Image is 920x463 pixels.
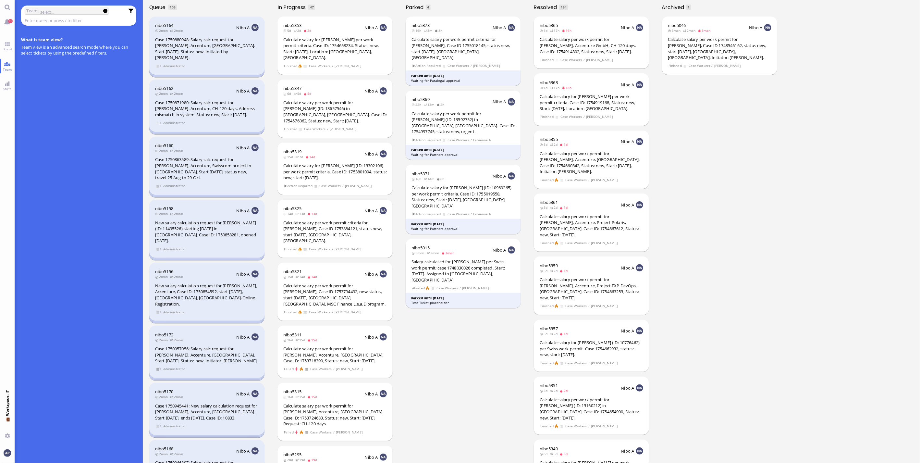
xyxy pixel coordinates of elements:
span: Nibo A [749,25,763,31]
a: nibo5168 [155,446,173,452]
span: nibo5371 [411,171,430,177]
span: Case Workers [309,63,331,69]
span: Nibo A [237,334,250,340]
div: Calculate salary per work permit for [PERSON_NAME], Case ID 1748546162, status new, start [DATE],... [668,36,771,60]
img: NA [380,150,387,157]
div: Calculate salary for [PERSON_NAME] (ID: 10969265) per work permit criteria. Case ID: 1755019558, ... [411,185,515,209]
span: [PERSON_NAME] [591,360,618,366]
img: NA [380,333,387,341]
div: Calculate salary for [PERSON_NAME] (ID: 10776462) per Swiss work permit. Case 1754662932, status:... [540,340,643,358]
span: Case Workers [447,137,469,143]
span: 2mon [170,28,185,33]
span: Finished [284,309,297,315]
span: Finished [668,63,682,69]
span: Finished [540,57,554,63]
span: 1 [688,5,690,9]
a: nibo5158 [155,206,173,211]
span: [PERSON_NAME] [335,309,362,315]
img: NA [636,201,643,208]
span: 16h [411,28,423,33]
span: Case Workers [319,183,341,189]
a: nibo5325 [283,206,301,211]
span: 7d [295,155,305,159]
span: nibo5359 [540,263,558,269]
h4: What is team view? [21,37,137,43]
span: Finished [540,360,554,366]
span: Case Workers [309,309,331,315]
span: 2d [550,332,560,336]
span: Resolved [534,4,559,11]
span: nibo5321 [283,269,301,274]
span: Nibo A [365,208,378,214]
span: Case Workers [565,303,587,309]
span: 2h [436,102,447,107]
input: select... [40,8,97,16]
span: [PERSON_NAME] [591,240,618,246]
span: Nibo A [621,25,634,31]
span: 5d [293,91,303,96]
span: 2mon [426,251,441,255]
a: nibo5311 [283,332,301,338]
span: Nibo A [621,202,634,208]
img: NA [508,98,515,105]
span: 5d [540,332,550,336]
span: 16h [562,28,574,33]
span: Nibo A [621,328,634,334]
span: Nibo A [365,25,378,31]
span: 2d [293,28,303,33]
span: Case Workers [304,126,326,132]
span: [PERSON_NAME] [330,126,357,132]
span: Nibo A [365,271,378,277]
span: 109 [170,5,176,9]
span: Case Workers [309,246,331,252]
span: 13d [295,211,307,216]
div: Calculate salary for [PERSON_NAME] per work permit criteria. Case ID: 1754658234, Status: new, St... [283,37,387,61]
span: nibo5295 [283,452,301,457]
span: / [342,183,344,189]
span: Nibo A [237,145,250,151]
div: Parked until [DATE] [411,147,515,152]
span: nibo5162 [155,85,173,91]
a: nibo5357 [540,326,558,332]
span: / [588,240,590,246]
div: Calculate salary per work permit for [PERSON_NAME], Accenture, Project Polaris, [GEOGRAPHIC_DATA]... [540,214,643,238]
span: Case Workers [560,114,582,119]
span: 5d [540,142,550,147]
span: Administrator [163,183,185,189]
span: 17h [550,85,562,90]
span: 5d [540,205,550,210]
a: nibo5319 [283,149,301,155]
span: 1d [560,332,570,336]
div: Calculate salary for [PERSON_NAME] per work permit criteria. Case ID: 1754919168, Status: new, St... [540,94,643,112]
span: / [583,57,585,63]
a: nibo5170 [155,389,173,394]
span: Nibo A [493,99,506,105]
span: view 1 items [155,120,162,126]
span: 17h [550,28,562,33]
a: nibo5373 [411,22,430,28]
span: 5d [303,91,313,96]
span: Case Workers [565,360,587,366]
img: NA [251,87,259,94]
div: New salary calculation request for [PERSON_NAME] (ID: 11495526) starting [DATE] in [GEOGRAPHIC_DA... [155,220,259,244]
span: 18h [562,85,574,90]
span: 14d [305,155,317,159]
span: 2mon [170,211,185,216]
span: / [588,360,590,366]
span: nibo5156 [155,269,173,274]
img: NA [251,447,259,455]
img: NA [251,270,259,278]
span: Case Workers [565,240,587,246]
span: nibo5369 [411,96,430,102]
img: NA [508,172,515,180]
span: view 1 items [155,366,162,372]
a: nibo5015 [411,245,430,251]
span: nibo5172 [155,332,173,338]
span: Finished [540,114,554,119]
span: 8h [436,177,447,181]
span: 2mon [170,274,185,279]
img: NA [636,384,643,392]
